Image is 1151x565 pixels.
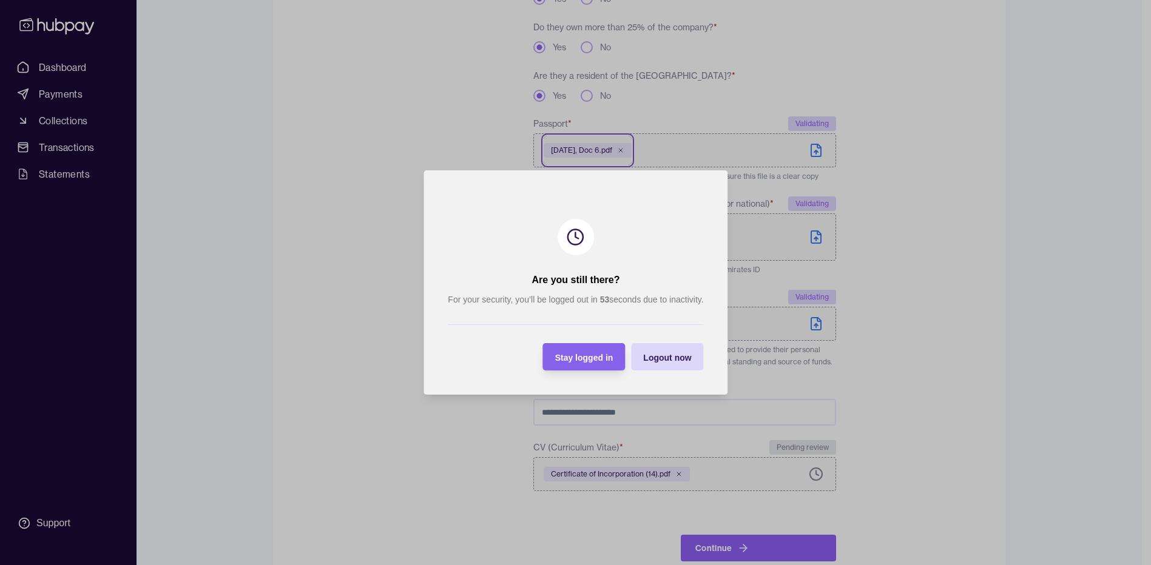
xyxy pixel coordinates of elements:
span: Stay logged in [555,353,613,363]
p: For your security, you’ll be logged out in seconds due to inactivity. [448,293,703,306]
strong: 53 [599,295,609,304]
button: Stay logged in [542,343,625,370]
button: Logout now [631,343,703,370]
h2: Are you still there? [532,273,619,287]
span: Logout now [643,353,691,363]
